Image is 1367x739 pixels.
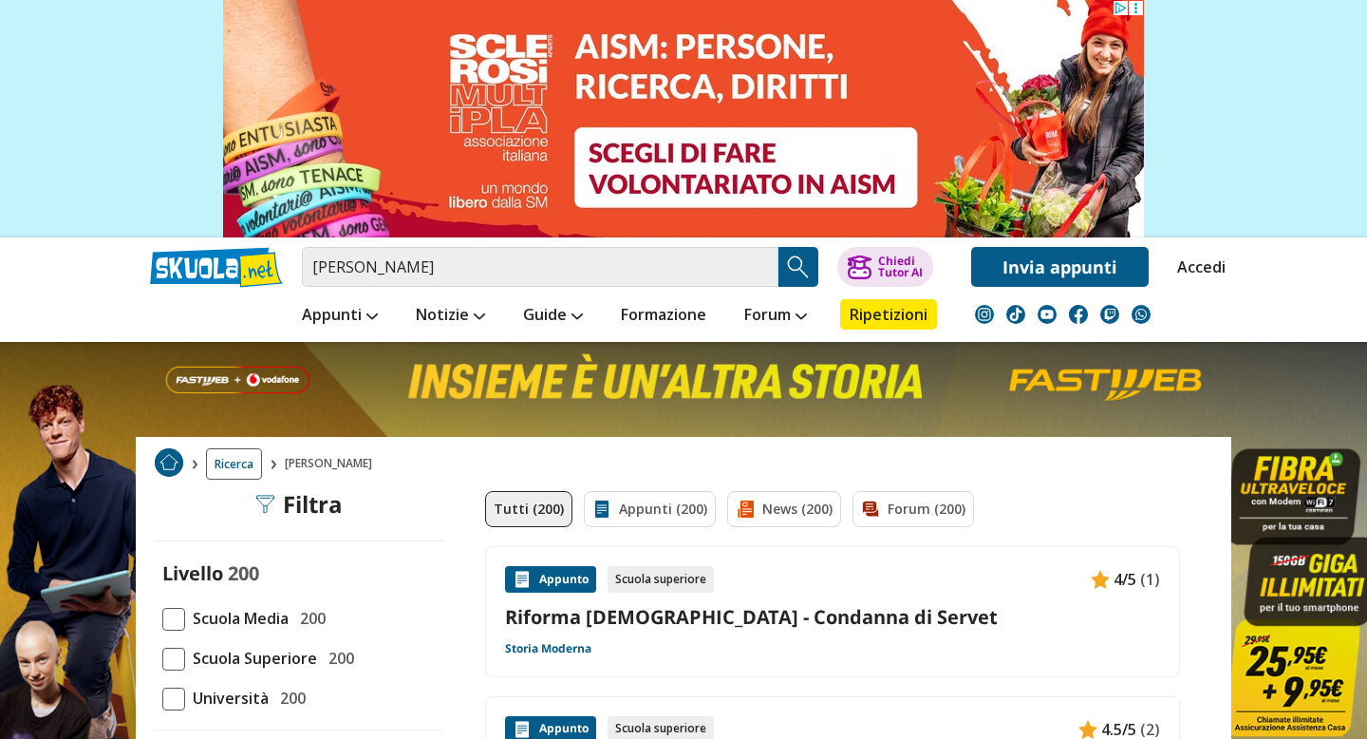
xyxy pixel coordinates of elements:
img: Appunti filtro contenuto [592,500,611,519]
span: 200 [272,686,306,711]
a: Riforma [DEMOGRAPHIC_DATA] - Condanna di Servet [505,604,1160,630]
a: News (200) [727,491,841,527]
div: Appunto [505,566,596,593]
span: [PERSON_NAME] [285,448,380,480]
img: WhatsApp [1132,305,1151,324]
label: Livello [162,560,223,586]
a: Forum (200) [852,491,974,527]
a: Home [155,448,183,480]
a: Guide [518,299,588,333]
img: News filtro contenuto [736,500,755,519]
a: Forum [740,299,812,333]
div: Scuola superiore [608,566,714,593]
input: Cerca appunti, riassunti o versioni [302,247,778,287]
img: instagram [975,305,994,324]
span: 4/5 [1114,567,1136,592]
a: Accedi [1177,247,1217,287]
div: Filtra [256,491,343,518]
button: Search Button [778,247,818,287]
a: Formazione [616,299,711,333]
span: Scuola Media [185,606,289,631]
a: Invia appunti [971,247,1149,287]
a: Appunti (200) [584,491,716,527]
span: 200 [292,606,326,631]
a: Appunti [297,299,383,333]
span: Università [185,686,269,711]
button: ChiediTutor AI [837,247,933,287]
img: Cerca appunti, riassunti o versioni [784,253,813,281]
span: Scuola Superiore [185,646,317,671]
img: twitch [1100,305,1119,324]
a: Ricerca [206,448,262,480]
img: Appunti contenuto [513,570,532,589]
img: Appunti contenuto [513,720,532,739]
img: Appunti contenuto [1078,720,1097,739]
a: Tutti (200) [485,491,572,527]
a: Storia Moderna [505,641,591,656]
a: Notizie [411,299,490,333]
img: Home [155,448,183,477]
img: Forum filtro contenuto [861,500,880,519]
img: Appunti contenuto [1091,570,1110,589]
span: 200 [228,560,259,586]
img: Filtra filtri mobile [256,495,275,514]
img: tiktok [1006,305,1025,324]
a: Ripetizioni [840,299,937,330]
span: 200 [321,646,354,671]
img: facebook [1069,305,1088,324]
div: Chiedi Tutor AI [878,256,923,278]
img: youtube [1038,305,1057,324]
span: (1) [1140,567,1160,592]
